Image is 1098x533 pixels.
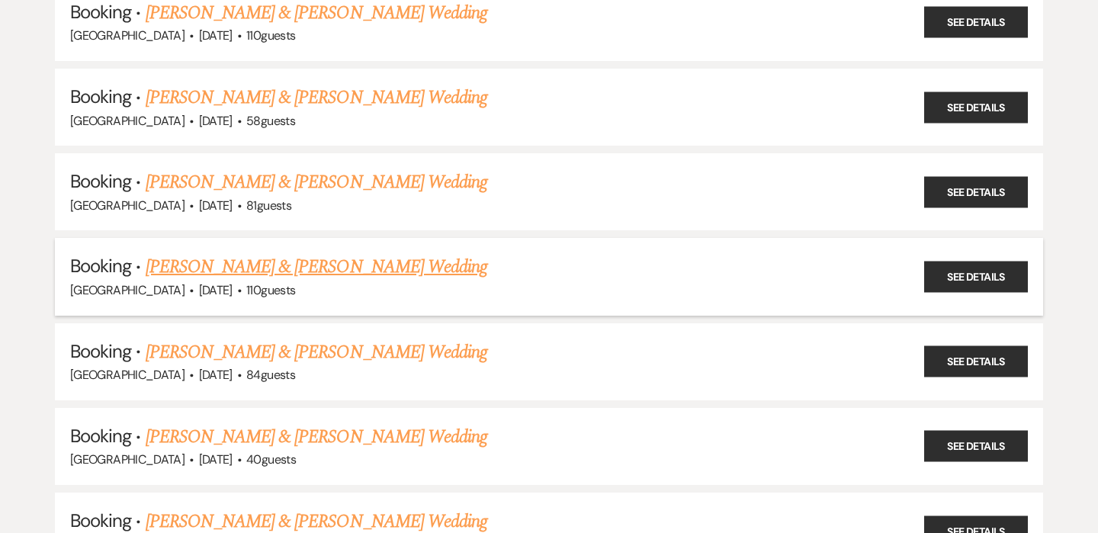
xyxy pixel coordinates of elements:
a: See Details [924,261,1028,292]
a: See Details [924,431,1028,462]
span: Booking [70,254,131,278]
span: 110 guests [246,27,295,43]
a: See Details [924,176,1028,207]
span: Booking [70,509,131,532]
span: [DATE] [199,367,233,383]
span: [GEOGRAPHIC_DATA] [70,197,185,214]
span: [DATE] [199,113,233,129]
span: [DATE] [199,451,233,467]
a: See Details [924,92,1028,123]
span: [DATE] [199,27,233,43]
span: [GEOGRAPHIC_DATA] [70,27,185,43]
span: 84 guests [246,367,295,383]
span: 40 guests [246,451,296,467]
span: [DATE] [199,282,233,298]
span: Booking [70,424,131,448]
span: 81 guests [246,197,291,214]
span: 58 guests [246,113,295,129]
span: 110 guests [246,282,295,298]
span: [GEOGRAPHIC_DATA] [70,113,185,129]
a: [PERSON_NAME] & [PERSON_NAME] Wedding [146,423,487,451]
a: [PERSON_NAME] & [PERSON_NAME] Wedding [146,84,487,111]
span: [GEOGRAPHIC_DATA] [70,451,185,467]
span: [GEOGRAPHIC_DATA] [70,282,185,298]
a: See Details [924,346,1028,377]
a: See Details [924,7,1028,38]
a: [PERSON_NAME] & [PERSON_NAME] Wedding [146,253,487,281]
span: Booking [70,339,131,363]
a: [PERSON_NAME] & [PERSON_NAME] Wedding [146,339,487,366]
span: Booking [70,85,131,108]
a: [PERSON_NAME] & [PERSON_NAME] Wedding [146,169,487,196]
span: Booking [70,169,131,193]
span: [GEOGRAPHIC_DATA] [70,367,185,383]
span: [DATE] [199,197,233,214]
